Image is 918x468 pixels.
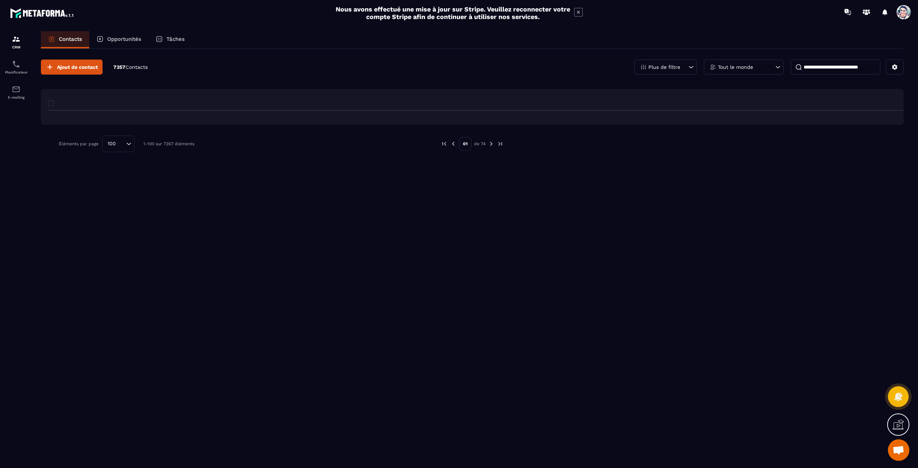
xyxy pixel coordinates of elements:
[113,64,148,71] p: 7357
[118,140,124,148] input: Search for option
[41,31,89,48] a: Contacts
[2,29,30,55] a: formationformationCRM
[10,6,75,19] img: logo
[89,31,148,48] a: Opportunités
[2,80,30,105] a: emailemailE-mailing
[105,140,118,148] span: 100
[12,60,20,68] img: scheduler
[2,45,30,49] p: CRM
[888,439,909,461] div: Ouvrir le chat
[102,136,134,152] div: Search for option
[57,63,98,71] span: Ajout de contact
[2,95,30,99] p: E-mailing
[497,141,503,147] img: next
[335,5,571,20] h2: Nous avons effectué une mise à jour sur Stripe. Veuillez reconnecter votre compte Stripe afin de ...
[2,55,30,80] a: schedulerschedulerPlanificateur
[441,141,448,147] img: prev
[450,141,456,147] img: prev
[143,141,194,146] p: 1-100 sur 7357 éléments
[12,35,20,43] img: formation
[12,85,20,94] img: email
[41,60,103,75] button: Ajout de contact
[126,64,148,70] span: Contacts
[166,36,185,42] p: Tâches
[148,31,192,48] a: Tâches
[59,141,99,146] p: Éléments par page
[474,141,486,147] p: de 74
[2,70,30,74] p: Planificateur
[107,36,141,42] p: Opportunités
[59,36,82,42] p: Contacts
[718,65,753,70] p: Tout le monde
[488,141,495,147] img: next
[459,137,472,151] p: 01
[648,65,680,70] p: Plus de filtre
